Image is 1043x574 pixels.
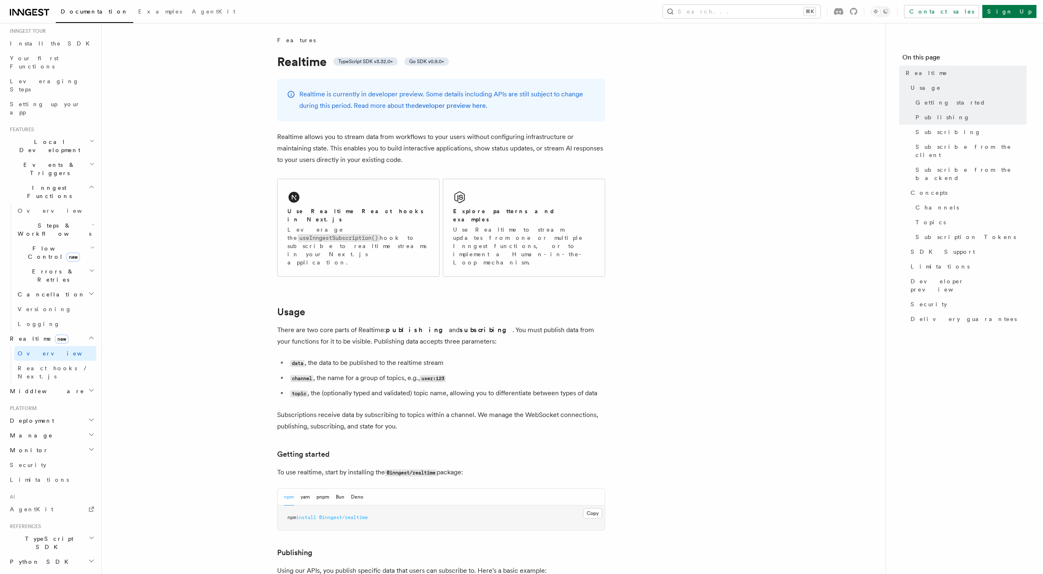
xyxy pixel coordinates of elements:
a: Subscribing [912,125,1027,139]
span: TypeScript SDK [7,535,89,551]
button: Errors & Retries [14,264,96,287]
span: Deployment [7,417,54,425]
span: Features [7,126,34,133]
span: Realtime [7,335,68,343]
span: Steps & Workflows [14,221,91,238]
a: Usage [277,306,305,318]
span: Inngest Functions [7,184,89,200]
button: Local Development [7,134,96,157]
a: Realtime [902,66,1027,80]
span: Developer preview [911,277,1027,294]
p: Realtime allows you to stream data from workflows to your users without configuring infrastructur... [277,131,605,166]
button: Events & Triggers [7,157,96,180]
a: Subscribe from the client [912,139,1027,162]
p: To use realtime, start by installing the package: [277,467,605,478]
button: Python SDK [7,554,96,569]
span: Versioning [18,306,72,312]
span: Features [277,36,316,44]
a: Overview [14,203,96,218]
span: Cancellation [14,290,85,298]
a: Security [7,458,96,472]
div: Inngest Functions [7,203,96,331]
span: Errors & Retries [14,267,89,284]
span: AgentKit [192,8,235,15]
span: @inngest/realtime [319,515,368,520]
button: yarn [301,489,310,506]
a: Publishing [912,110,1027,125]
span: Subscribe from the client [915,143,1027,159]
span: React hooks / Next.js [18,365,90,380]
span: References [7,523,41,530]
a: AgentKit [7,502,96,517]
a: Getting started [912,95,1027,110]
a: Versioning [14,302,96,317]
a: developer preview here [415,102,486,109]
code: @inngest/realtime [385,469,437,476]
p: Leverage the hook to subscribe to realtime streams in your Next.js application. [287,225,429,266]
button: TypeScript SDK [7,531,96,554]
button: Bun [336,489,344,506]
a: AgentKit [187,2,240,22]
button: Inngest Functions [7,180,96,203]
button: Manage [7,428,96,443]
a: Overview [14,346,96,361]
span: Leveraging Steps [10,78,79,93]
a: Sign Up [982,5,1036,18]
a: Topics [912,215,1027,230]
span: Overview [18,207,102,214]
span: Local Development [7,138,89,154]
button: Cancellation [14,287,96,302]
a: Getting started [277,449,330,460]
span: Your first Functions [10,55,59,70]
button: Middleware [7,384,96,399]
button: pnpm [317,489,329,506]
span: SDK Support [911,248,975,256]
a: Publishing [277,547,312,558]
a: Limitations [907,259,1027,274]
a: Setting up your app [7,97,96,120]
span: Concepts [911,189,947,197]
a: Contact sales [904,5,979,18]
p: Subscriptions receive data by subscribing to topics within a channel. We manage the WebSocket con... [277,409,605,432]
span: Install the SDK [10,40,95,47]
span: Setting up your app [10,101,80,116]
span: Monitor [7,446,48,454]
p: Use Realtime to stream updates from one or multiple Inngest functions, or to implement a Human-in... [453,225,595,266]
span: Platform [7,405,37,412]
h2: Use Realtime React hooks in Next.js [287,207,429,223]
span: Subscribe from the backend [915,166,1027,182]
p: There are two core parts of Realtime: and . You must publish data from your functions for it to b... [277,324,605,347]
a: Leveraging Steps [7,74,96,97]
span: Subscription Tokens [915,233,1016,241]
span: AI [7,494,15,500]
span: Getting started [915,98,986,107]
li: , the name for a group of topics, e.g., [288,372,605,384]
a: Your first Functions [7,51,96,74]
span: Security [10,462,46,468]
a: React hooks / Next.js [14,361,96,384]
a: Examples [133,2,187,22]
span: Delivery guarantees [911,315,1017,323]
div: Realtimenew [7,346,96,384]
h2: Explore patterns and examples [453,207,595,223]
code: data [290,360,305,367]
button: Deployment [7,413,96,428]
button: Realtimenew [7,331,96,346]
p: Realtime is currently in developer preview. Some details including APIs are still subject to chan... [299,89,595,112]
li: , the data to be published to the realtime stream [288,357,605,369]
span: new [66,253,80,262]
a: Subscription Tokens [912,230,1027,244]
span: Flow Control [14,244,90,261]
button: Copy [583,508,602,519]
span: TypeScript SDK v3.32.0+ [338,58,393,65]
a: Documentation [56,2,133,23]
li: , the (optionally typed and validated) topic name, allowing you to differentiate between types of... [288,387,605,399]
a: Usage [907,80,1027,95]
strong: subscribing [460,326,512,334]
button: Flow Controlnew [14,241,96,264]
span: Limitations [10,476,69,483]
span: Examples [138,8,182,15]
span: new [55,335,68,344]
span: Documentation [61,8,128,15]
span: Overview [18,350,102,357]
